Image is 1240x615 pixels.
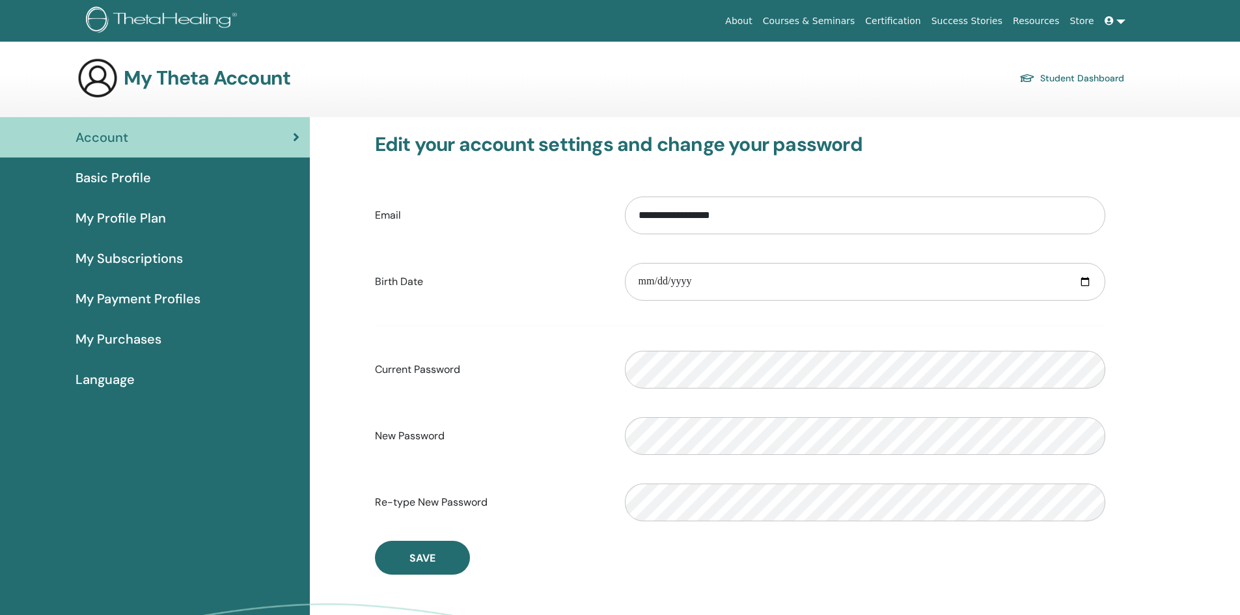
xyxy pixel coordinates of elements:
img: graduation-cap.svg [1019,73,1035,84]
h3: My Theta Account [124,66,290,90]
span: Account [76,128,128,147]
h3: Edit your account settings and change your password [375,133,1105,156]
label: New Password [365,424,615,448]
a: Resources [1008,9,1065,33]
label: Re-type New Password [365,490,615,515]
img: generic-user-icon.jpg [77,57,118,99]
a: Store [1065,9,1099,33]
a: Certification [860,9,926,33]
span: My Purchases [76,329,161,349]
label: Email [365,203,615,228]
span: My Profile Plan [76,208,166,228]
span: My Payment Profiles [76,289,200,308]
span: Save [409,551,435,565]
img: logo.png [86,7,241,36]
a: About [720,9,757,33]
a: Success Stories [926,9,1008,33]
label: Current Password [365,357,615,382]
a: Student Dashboard [1019,69,1124,87]
a: Courses & Seminars [758,9,861,33]
span: My Subscriptions [76,249,183,268]
label: Birth Date [365,269,615,294]
button: Save [375,541,470,575]
span: Language [76,370,135,389]
span: Basic Profile [76,168,151,187]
